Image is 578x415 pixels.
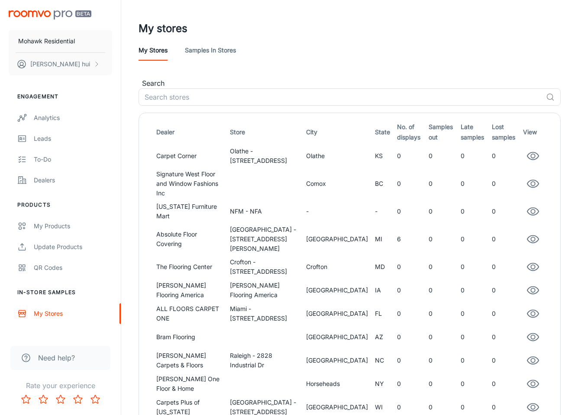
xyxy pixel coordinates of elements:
button: [PERSON_NAME] hui [9,53,112,75]
span: Need help? [38,353,75,363]
div: QR Codes [34,263,112,272]
td: - [371,200,394,223]
td: NC [371,349,394,372]
td: 0 [488,302,520,325]
td: MD [371,255,394,279]
td: 0 [457,144,488,168]
td: 0 [457,349,488,372]
td: 0 [488,255,520,279]
td: FL [371,302,394,325]
td: KS [371,144,394,168]
div: Leads [34,134,112,143]
button: Rate 3 star [52,391,69,408]
td: MI [371,223,394,255]
td: 0 [394,144,425,168]
td: 0 [425,372,457,396]
th: Dealer [146,120,226,144]
td: [US_STATE] Furniture Mart [146,200,226,223]
td: 0 [457,325,488,349]
th: Late samples [457,120,488,144]
th: State [371,120,394,144]
td: 0 [488,223,520,255]
td: [PERSON_NAME] Flooring America [226,279,303,302]
h1: My stores [139,21,187,36]
th: Samples out [425,120,457,144]
td: [GEOGRAPHIC_DATA] - [STREET_ADDRESS][PERSON_NAME] [226,223,303,255]
img: Roomvo PRO Beta [9,10,91,19]
td: 0 [394,200,425,223]
td: 0 [425,325,457,349]
td: 0 [457,372,488,396]
td: 0 [425,279,457,302]
p: Mohawk Residential [18,36,75,46]
td: [GEOGRAPHIC_DATA] [303,325,371,349]
td: 0 [457,223,488,255]
td: 0 [394,168,425,200]
button: Rate 4 star [69,391,87,408]
p: [PERSON_NAME] hui [30,59,90,69]
td: [GEOGRAPHIC_DATA] [303,349,371,372]
a: Samples in stores [185,40,236,61]
td: 0 [488,372,520,396]
td: Miami - [STREET_ADDRESS] [226,302,303,325]
div: Dealers [34,175,112,185]
td: 0 [425,349,457,372]
td: Olathe - [STREET_ADDRESS] [226,144,303,168]
td: 0 [425,223,457,255]
td: 0 [488,279,520,302]
td: 6 [394,223,425,255]
td: [GEOGRAPHIC_DATA] [303,223,371,255]
button: Mohawk Residential [9,30,112,52]
td: 0 [457,255,488,279]
td: [GEOGRAPHIC_DATA] [303,279,371,302]
th: City [303,120,371,144]
td: Absolute Floor Covering [146,223,226,255]
td: - [303,200,371,223]
td: Bram Flooring [146,325,226,349]
div: My Products [34,221,112,231]
td: Olathe [303,144,371,168]
td: AZ [371,325,394,349]
input: Search stores [139,88,542,106]
td: 0 [457,302,488,325]
th: Store [226,120,303,144]
td: [PERSON_NAME] Carpets & Floors [146,349,226,372]
td: The Flooring Center [146,255,226,279]
td: 0 [488,200,520,223]
div: My Stores [34,309,112,318]
td: 0 [488,168,520,200]
td: Comox [303,168,371,200]
th: View [520,120,553,144]
p: Rate your experience [7,380,114,391]
td: 0 [488,144,520,168]
div: To-do [34,155,112,164]
div: Analytics [34,113,112,123]
p: Search [142,78,561,88]
td: Horseheads [303,372,371,396]
td: 0 [394,372,425,396]
td: NY [371,372,394,396]
td: 0 [425,144,457,168]
td: 0 [394,279,425,302]
button: Rate 1 star [17,391,35,408]
td: [PERSON_NAME] Flooring America [146,279,226,302]
td: 0 [425,302,457,325]
td: 0 [394,325,425,349]
td: Crofton [303,255,371,279]
th: Lost samples [488,120,520,144]
td: 0 [457,279,488,302]
td: Signature West Floor and Window Fashions Inc [146,168,226,200]
td: 0 [425,255,457,279]
td: Crofton - [STREET_ADDRESS] [226,255,303,279]
td: [GEOGRAPHIC_DATA] [303,302,371,325]
td: [PERSON_NAME] One Floor & Home [146,372,226,396]
td: IA [371,279,394,302]
button: Rate 2 star [35,391,52,408]
td: 0 [488,349,520,372]
td: 0 [394,349,425,372]
td: ALL FLOORS CARPET ONE [146,302,226,325]
td: 0 [457,168,488,200]
td: 0 [425,200,457,223]
td: Carpet Corner [146,144,226,168]
td: 0 [394,302,425,325]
